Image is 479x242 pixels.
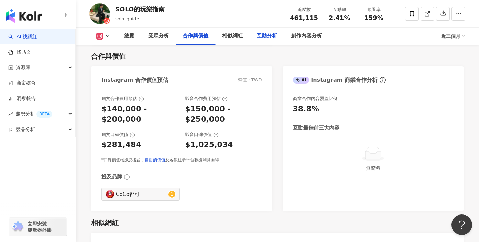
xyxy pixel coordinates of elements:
[9,218,67,236] a: chrome extension立即安裝 瀏覽器外掛
[91,52,126,61] div: 合作與價值
[148,32,169,40] div: 受眾分析
[116,190,167,198] div: CoCo都可
[124,32,134,40] div: 總覽
[171,192,173,197] span: 1
[6,9,42,23] img: logo
[364,14,383,21] span: 159%
[28,221,52,233] span: 立即安裝 瀏覽器外掛
[257,32,277,40] div: 互動分析
[91,218,119,228] div: 相似網紅
[11,221,24,232] img: chrome extension
[293,76,378,84] div: Instagram 商業合作分析
[326,6,352,13] div: 互動率
[185,140,233,150] div: $1,025,034
[290,6,318,13] div: 追蹤數
[451,214,472,235] iframe: Help Scout Beacon - Open
[183,32,208,40] div: 合作與價值
[361,6,387,13] div: 觀看率
[16,60,30,75] span: 資源庫
[123,173,131,181] span: info-circle
[185,104,262,125] div: $150,000 - $250,000
[185,132,219,138] div: 影音口碑價值
[293,77,309,84] div: AI
[168,191,175,198] sup: 1
[101,76,168,84] div: Instagram 合作價值預估
[291,32,322,40] div: 創作內容分析
[238,77,262,83] div: 幣值：TWD
[101,157,262,163] div: *口碑價值根據您後台， 及客觀社群平台數據測算而得
[101,96,144,102] div: 圖文合作費用預估
[8,33,37,40] a: searchAI 找網紅
[115,5,165,13] div: SOLO的玩樂指南
[101,173,122,180] div: 提及品牌
[290,14,318,21] span: 461,115
[101,104,178,125] div: $140,000 - $200,000
[8,80,36,87] a: 商案媒合
[222,32,243,40] div: 相似網紅
[293,96,338,102] div: 商業合作內容覆蓋比例
[101,132,135,138] div: 圖文口碑價值
[379,76,387,84] span: info-circle
[115,16,139,21] span: solo_guide
[8,112,13,117] span: rise
[441,31,465,42] div: 近三個月
[293,104,319,114] div: 38.8%
[16,122,35,137] span: 競品分析
[36,111,52,118] div: BETA
[8,49,31,56] a: 找貼文
[101,140,141,150] div: $281,484
[185,96,228,102] div: 影音合作費用預估
[145,157,165,162] a: 自訂的價值
[89,3,110,24] img: KOL Avatar
[293,124,339,132] div: 互動最佳前三大內容
[106,190,114,198] img: KOL Avatar
[296,164,451,172] div: 無資料
[329,14,350,21] span: 2.41%
[16,106,52,122] span: 趨勢分析
[8,95,36,102] a: 洞察報告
